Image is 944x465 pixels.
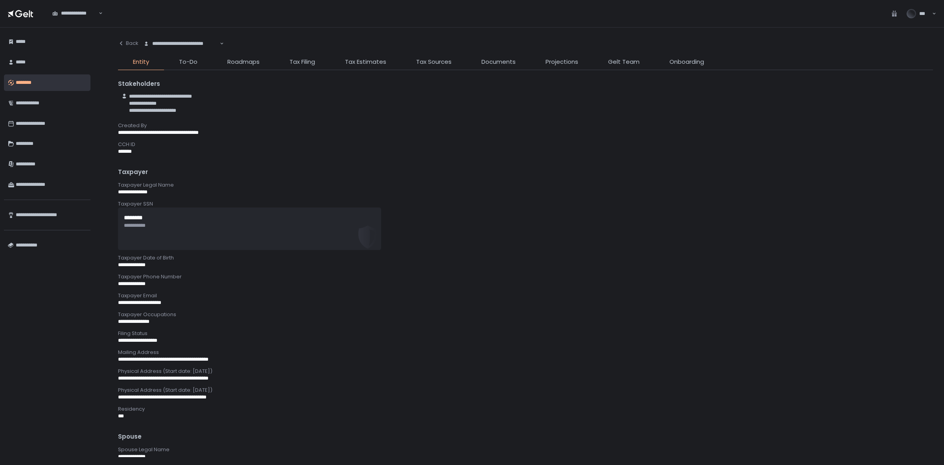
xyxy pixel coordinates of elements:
div: Taxpayer Email [118,292,933,299]
div: Created By [118,122,933,129]
span: Documents [481,57,516,67]
span: Onboarding [669,57,704,67]
button: Back [118,35,138,51]
input: Search for option [97,9,98,17]
div: Taxpayer Occupations [118,311,933,318]
span: Entity [133,57,149,67]
div: CCH ID [118,141,933,148]
div: Residency [118,406,933,413]
div: Physical Address (Start date: [DATE]) [118,387,933,394]
span: Tax Sources [416,57,452,67]
div: Physical Address (Start date: [DATE]) [118,368,933,375]
div: Spouse [118,432,933,441]
div: Spouse Legal Name [118,446,933,453]
span: Projections [546,57,578,67]
span: Gelt Team [608,57,640,67]
div: Stakeholders [118,80,933,89]
div: Taxpayer [118,168,933,177]
span: To-Do [179,57,197,67]
div: Taxpayer Date of Birth [118,254,933,261]
div: Search for option [47,5,103,22]
span: Tax Filing [289,57,315,67]
div: Search for option [138,35,224,52]
div: Back [118,40,138,47]
span: Tax Estimates [345,57,386,67]
span: Roadmaps [227,57,260,67]
div: Taxpayer SSN [118,200,933,207]
div: Mailing Address [118,349,933,356]
div: Taxpayer Phone Number [118,273,933,280]
div: Filing Status [118,330,933,337]
div: Taxpayer Legal Name [118,182,933,189]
